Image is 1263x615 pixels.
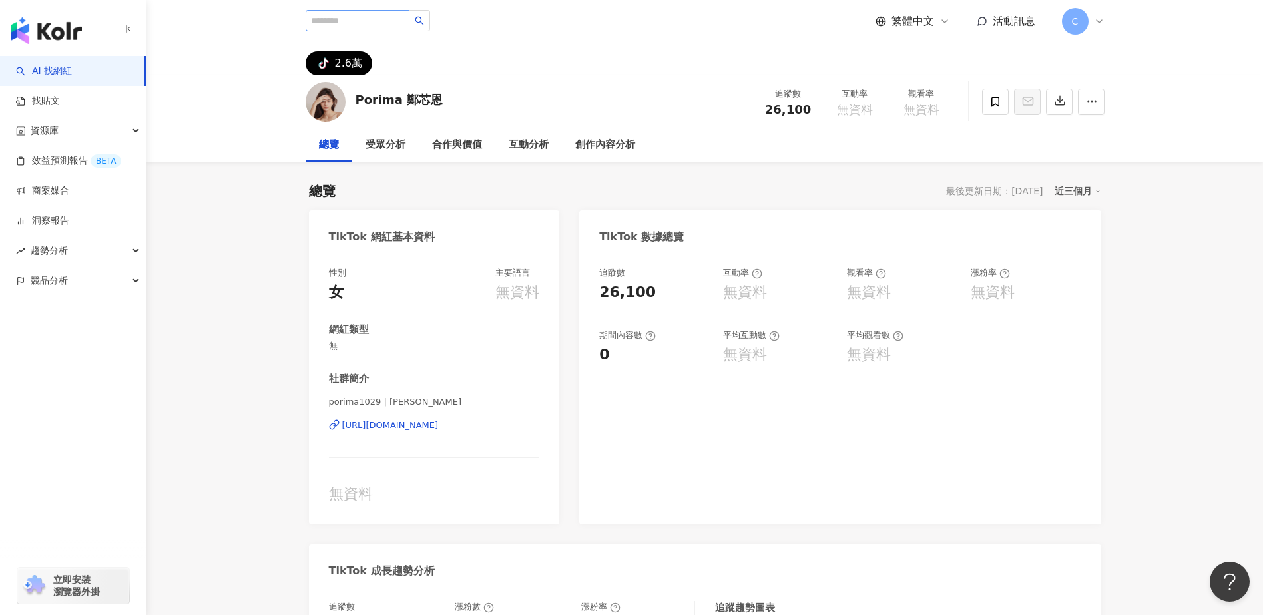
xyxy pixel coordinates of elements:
div: 無資料 [971,282,1015,303]
div: 互動率 [723,267,762,279]
div: 受眾分析 [366,137,405,153]
div: 26,100 [599,282,656,303]
span: 26,100 [765,102,811,116]
div: TikTok 成長趨勢分析 [329,564,435,578]
span: 活動訊息 [993,15,1035,27]
div: 2.6萬 [335,54,362,73]
span: 競品分析 [31,266,68,296]
div: 追蹤數 [329,601,355,613]
span: 無資料 [903,103,939,116]
span: search [415,16,424,25]
div: 無資料 [723,345,767,365]
div: 漲粉數 [455,601,494,613]
div: TikTok 網紅基本資料 [329,230,435,244]
span: 無資料 [837,103,873,116]
div: 無資料 [847,345,891,365]
div: [URL][DOMAIN_NAME] [342,419,439,431]
div: 平均觀看數 [847,329,903,341]
span: 資源庫 [31,116,59,146]
div: 互動分析 [509,137,549,153]
div: Porima 鄭芯恩 [356,91,443,108]
button: 2.6萬 [306,51,372,75]
div: 追蹤數 [599,267,625,279]
img: logo [11,17,82,44]
div: 女 [329,282,344,303]
a: 洞察報告 [16,214,69,228]
a: searchAI 找網紅 [16,65,72,78]
a: 效益預測報告BETA [16,154,121,168]
img: KOL Avatar [306,82,346,122]
div: 合作與價值 [432,137,482,153]
a: 找貼文 [16,95,60,108]
div: 漲粉率 [581,601,621,613]
div: 漲粉率 [971,267,1010,279]
div: 最後更新日期：[DATE] [946,186,1043,196]
div: 性別 [329,267,346,279]
div: 觀看率 [847,267,886,279]
div: 社群簡介 [329,372,369,386]
div: 網紅類型 [329,323,369,337]
img: chrome extension [21,575,47,596]
div: 觀看率 [896,87,947,101]
div: 總覽 [309,182,336,200]
a: chrome extension立即安裝 瀏覽器外掛 [17,568,129,604]
div: 無資料 [723,282,767,303]
div: 互動率 [830,87,880,101]
div: 0 [599,345,609,365]
span: 立即安裝 瀏覽器外掛 [53,574,100,598]
div: 主要語言 [495,267,530,279]
a: [URL][DOMAIN_NAME] [329,419,540,431]
div: 無資料 [329,484,540,505]
div: 總覽 [319,137,339,153]
span: 繁體中文 [891,14,934,29]
span: porima1029 | [PERSON_NAME] [329,396,540,408]
span: 趨勢分析 [31,236,68,266]
div: 無資料 [847,282,891,303]
iframe: Help Scout Beacon - Open [1210,562,1250,602]
div: 創作內容分析 [575,137,635,153]
div: TikTok 數據總覽 [599,230,684,244]
div: 近三個月 [1055,182,1101,200]
div: 追蹤數 [763,87,814,101]
span: 無 [329,340,540,352]
div: 期間內容數 [599,329,656,341]
div: 追蹤趨勢圖表 [715,601,775,615]
a: 商案媒合 [16,184,69,198]
span: C [1072,14,1079,29]
span: rise [16,246,25,256]
div: 平均互動數 [723,329,780,341]
div: 無資料 [495,282,539,303]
